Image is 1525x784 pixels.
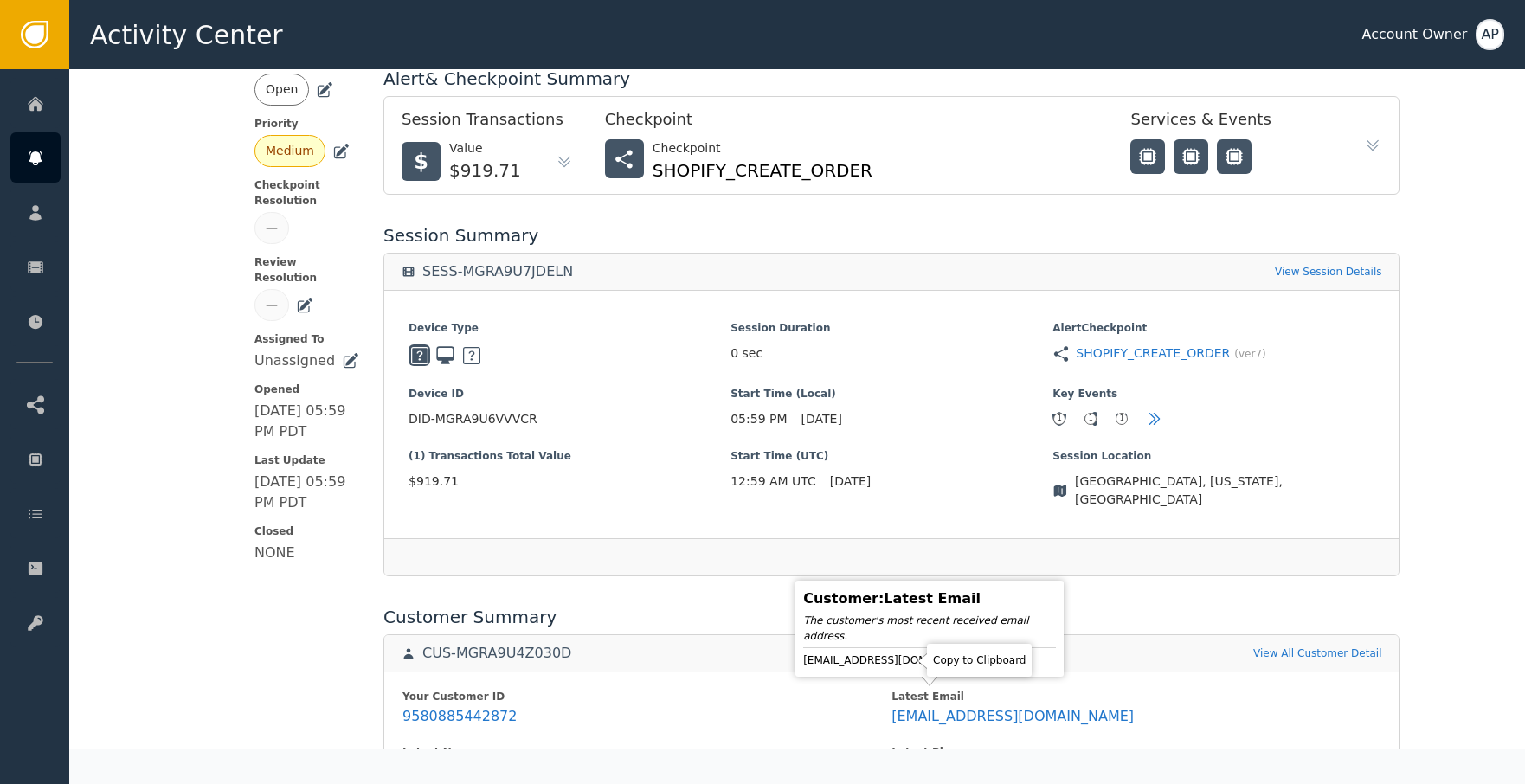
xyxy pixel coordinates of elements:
span: Priority [254,116,359,132]
div: Medium [266,142,314,160]
span: [GEOGRAPHIC_DATA], [US_STATE], [GEOGRAPHIC_DATA] [1075,472,1374,509]
span: Start Time (UTC) [730,448,1052,464]
a: SHOPIFY_CREATE_ORDER [1076,344,1230,363]
div: Account Owner [1361,24,1467,45]
span: $ [414,146,428,177]
div: Customer : Latest Email [803,588,1056,609]
span: 12:59 AM UTC [730,472,816,491]
div: 9580885442872 [402,708,517,725]
div: 1 [1053,413,1065,425]
span: (ver 7 ) [1234,346,1265,362]
span: (1) Transactions Total Value [409,448,730,464]
div: Session Transactions [402,107,573,139]
span: Session Duration [730,320,1052,336]
span: Start Time (Local) [730,386,1052,402]
div: SESS-MGRA9U7JDELN [422,263,573,280]
span: Last Update [254,453,359,468]
span: Device ID [409,386,730,402]
span: Closed [254,524,359,539]
span: Alert Checkpoint [1052,320,1374,336]
div: The customer's most recent received email address. [803,613,1056,644]
div: [EMAIL_ADDRESS][DOMAIN_NAME] [803,652,1056,669]
span: Device Type [409,320,730,336]
span: 0 sec [730,344,762,363]
span: Activity Center [90,16,283,55]
span: $919.71 [409,472,730,491]
div: Latest Phone [891,744,1380,760]
span: Key Events [1052,386,1374,402]
div: [EMAIL_ADDRESS][DOMAIN_NAME] [891,708,1134,725]
div: Session Summary [383,222,1400,248]
span: Opened [254,382,359,397]
div: Alert & Checkpoint Summary [383,66,1400,92]
a: View Session Details [1275,264,1382,280]
div: Unassigned [254,350,335,371]
div: — [266,219,278,237]
span: Session Location [1052,448,1374,464]
span: 05:59 PM [730,410,787,428]
div: CUS-MGRA9U4Z030D [422,645,571,662]
div: — [266,296,278,314]
div: NONE [254,543,295,563]
span: DID-MGRA9U6VVVCR [409,410,730,428]
div: Services & Events [1130,107,1338,139]
div: Your Customer ID [402,689,891,704]
div: 1 [1116,413,1128,425]
div: Checkpoint [653,139,872,157]
div: [DATE] 05:59 PM PDT [254,401,359,442]
div: Value [449,139,521,157]
div: Customer Summary [383,604,1400,630]
span: [DATE] [801,410,842,428]
div: 1 [1084,413,1097,425]
button: AP [1476,19,1504,50]
span: Review Resolution [254,254,359,286]
div: Open [266,80,298,99]
div: $919.71 [449,157,521,183]
div: [DATE] 05:59 PM PDT [254,472,359,513]
span: Assigned To [254,331,359,347]
span: [DATE] [830,472,871,491]
div: SHOPIFY_CREATE_ORDER [653,157,872,183]
div: Latest Name [402,744,891,760]
span: Checkpoint Resolution [254,177,359,209]
a: View All Customer Detail [1253,646,1381,661]
div: Copy to Clipboard [931,648,1027,672]
div: Latest Email [891,689,1380,704]
div: Checkpoint [605,107,1097,139]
